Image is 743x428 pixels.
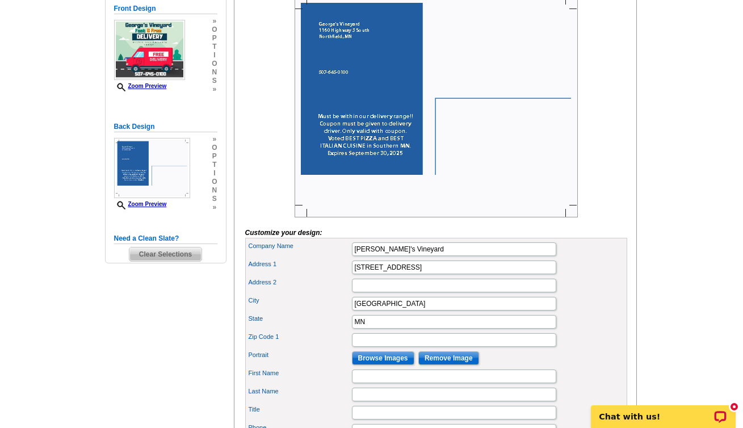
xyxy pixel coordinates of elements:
[249,405,351,414] label: Title
[212,34,217,43] span: p
[212,178,217,186] span: o
[129,247,202,261] span: Clear Selections
[212,144,217,152] span: o
[212,161,217,169] span: t
[249,278,351,287] label: Address 2
[249,314,351,324] label: State
[212,195,217,203] span: s
[352,351,414,365] input: Browse Images
[212,68,217,77] span: n
[249,296,351,305] label: City
[249,259,351,269] label: Address 1
[212,51,217,60] span: i
[114,138,190,198] img: Z18879889_00001_1.jpg
[212,186,217,195] span: n
[114,201,167,207] a: Zoom Preview
[212,26,217,34] span: o
[114,20,185,80] img: small-thumb.jpg
[249,241,351,251] label: Company Name
[418,351,479,365] input: Remove Image
[212,60,217,68] span: o
[114,83,167,89] a: Zoom Preview
[249,387,351,396] label: Last Name
[212,77,217,85] span: s
[249,332,351,342] label: Zip Code 1
[114,121,217,132] h5: Back Design
[212,43,217,51] span: t
[114,3,217,14] h5: Front Design
[249,350,351,360] label: Portrait
[212,169,217,178] span: i
[584,392,743,428] iframe: LiveChat chat widget
[212,17,217,26] span: »
[249,368,351,378] label: First Name
[212,85,217,94] span: »
[212,135,217,144] span: »
[212,152,217,161] span: p
[114,233,217,244] h5: Need a Clean Slate?
[245,229,322,237] i: Customize your design:
[212,203,217,212] span: »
